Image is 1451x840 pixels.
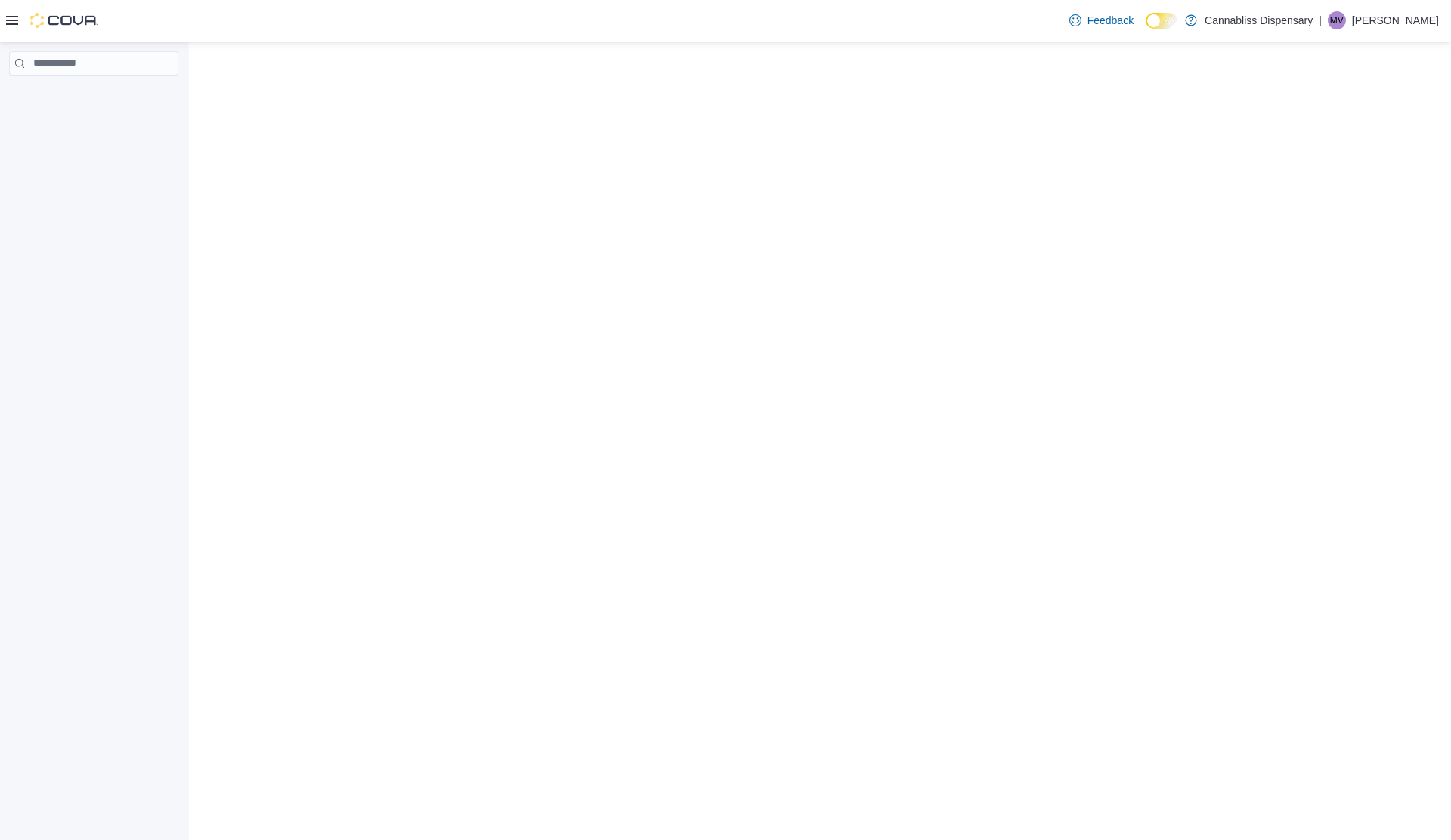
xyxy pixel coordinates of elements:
span: MV [1330,11,1344,29]
p: [PERSON_NAME] [1352,11,1439,29]
span: Feedback [1087,13,1134,28]
p: | [1319,11,1322,29]
input: Dark Mode [1146,13,1177,29]
a: Feedback [1063,5,1140,36]
div: Moniece Vigil [1328,11,1346,29]
p: Cannabliss Dispensary [1205,11,1313,29]
nav: Complex example [9,79,178,115]
img: Cova [30,13,98,28]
